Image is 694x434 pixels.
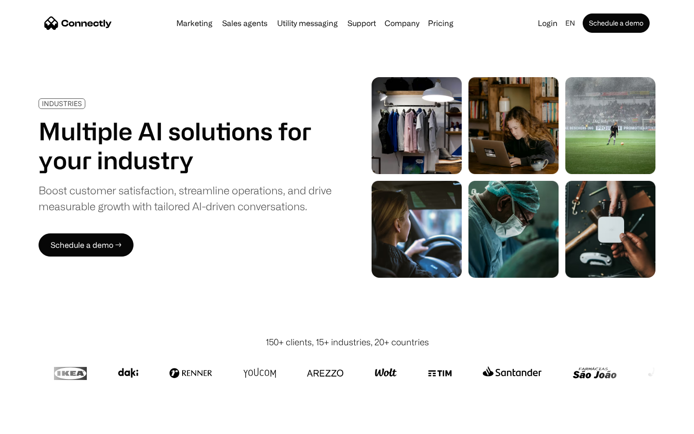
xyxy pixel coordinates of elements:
a: Schedule a demo → [39,233,133,257]
a: Schedule a demo [583,14,650,33]
aside: Language selected: English [10,416,58,431]
ul: Language list [19,417,58,431]
a: Sales agents [218,19,271,27]
a: Login [534,16,561,30]
div: Boost customer satisfaction, streamline operations, and drive measurable growth with tailored AI-... [39,182,332,214]
a: Support [344,19,380,27]
h1: Multiple AI solutions for your industry [39,117,332,175]
div: Company [385,16,419,30]
div: en [565,16,575,30]
a: Utility messaging [273,19,342,27]
div: INDUSTRIES [42,100,82,107]
a: Marketing [173,19,216,27]
div: 150+ clients, 15+ industries, 20+ countries [266,336,429,349]
a: Pricing [424,19,457,27]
